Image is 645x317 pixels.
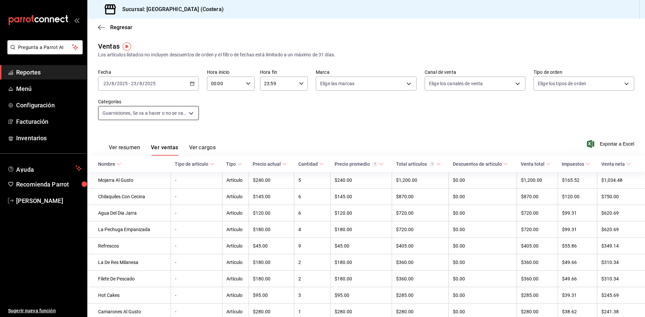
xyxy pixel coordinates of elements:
label: Categorías [98,99,199,104]
td: Artículo [222,238,249,254]
span: Precio promedio [335,161,384,167]
td: $45.00 [331,238,392,254]
span: - [129,81,130,86]
label: Hora fin [260,70,308,74]
td: $1,200.00 [517,172,558,189]
td: $49.66 [558,271,597,287]
td: $39.31 [558,287,597,304]
span: [PERSON_NAME] [16,196,82,205]
td: 6 [294,189,331,205]
td: $0.00 [449,287,517,304]
td: Chilaquiles Con Cecina [87,189,171,205]
td: $360.00 [517,254,558,271]
input: ---- [117,81,128,86]
button: Ver resumen [109,144,140,156]
span: Elige las marcas [320,80,354,87]
td: $720.00 [392,221,449,238]
td: $120.00 [249,205,294,221]
td: $360.00 [392,271,449,287]
td: $145.00 [249,189,294,205]
span: Reportes [16,68,82,77]
td: $360.00 [392,254,449,271]
td: $0.00 [449,189,517,205]
svg: Precio promedio = Total artículos / cantidad [373,162,378,167]
td: 2 [294,254,331,271]
td: $245.69 [597,287,645,304]
span: Exportar a Excel [588,140,634,148]
button: Tooltip marker [123,42,131,51]
div: Descuentos de artículo [453,161,502,167]
td: Artículo [222,271,249,287]
span: Cantidad [298,161,324,167]
td: $145.00 [331,189,392,205]
td: Mojarra Al Gusto [87,172,171,189]
td: Artículo [222,254,249,271]
td: $0.00 [449,254,517,271]
span: / [109,81,111,86]
span: Tipo de artículo [175,161,214,167]
td: 3 [294,287,331,304]
td: - [171,172,222,189]
div: Precio promedio [335,161,378,167]
td: $0.00 [449,271,517,287]
td: La De Res Milanesa [87,254,171,271]
td: $360.00 [517,271,558,287]
td: $99.31 [558,205,597,221]
td: $180.00 [249,271,294,287]
td: $120.00 [331,205,392,221]
div: Venta neta [601,161,625,167]
td: - [171,287,222,304]
span: / [142,81,144,86]
td: $180.00 [249,254,294,271]
td: $99.31 [558,221,597,238]
td: $180.00 [331,221,392,238]
td: Agua Del Dia Jarra [87,205,171,221]
span: Configuración [16,101,82,110]
td: Artículo [222,172,249,189]
td: $620.69 [597,221,645,238]
span: Regresar [110,24,132,31]
td: $45.00 [249,238,294,254]
td: $720.00 [517,221,558,238]
span: Elige los tipos de orden [538,80,586,87]
svg: El total artículos considera cambios de precios en los artículos así como costos adicionales por ... [430,162,435,167]
label: Canal de venta [425,70,525,74]
td: Artículo [222,189,249,205]
td: Artículo [222,205,249,221]
td: - [171,254,222,271]
td: $55.86 [558,238,597,254]
td: $620.69 [597,205,645,221]
div: Tipo [226,161,236,167]
td: $0.00 [449,205,517,221]
button: open_drawer_menu [74,17,79,23]
td: $405.00 [392,238,449,254]
td: $870.00 [517,189,558,205]
div: navigation tabs [109,144,216,156]
td: $95.00 [331,287,392,304]
input: -- [139,81,142,86]
td: $0.00 [449,221,517,238]
td: Artículo [222,221,249,238]
td: $49.66 [558,254,597,271]
td: $120.00 [558,189,597,205]
td: - [171,205,222,221]
span: Impuestos [562,161,590,167]
td: - [171,238,222,254]
td: $0.00 [449,238,517,254]
td: $720.00 [392,205,449,221]
span: Recomienda Parrot [16,180,82,189]
a: Pregunta a Parrot AI [5,49,83,56]
div: Precio actual [253,161,281,167]
span: Inventarios [16,134,82,143]
td: - [171,271,222,287]
span: Elige los canales de venta [429,80,483,87]
td: $0.00 [449,172,517,189]
label: Tipo de orden [533,70,634,74]
span: / [137,81,139,86]
td: $1,200.00 [392,172,449,189]
span: Precio actual [253,161,287,167]
td: 9 [294,238,331,254]
button: Pregunta a Parrot AI [7,40,83,54]
span: Venta total [521,161,551,167]
span: Nombre [98,161,121,167]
